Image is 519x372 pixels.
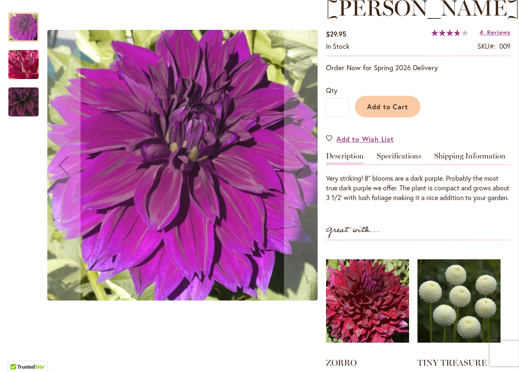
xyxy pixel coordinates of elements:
[431,29,468,36] div: 75%
[47,30,318,301] img: Thomas Edison
[326,63,511,73] p: Order Now for Spring 2026 Delivery
[434,152,506,164] a: Shipping Information
[326,42,349,50] span: In stock
[8,79,39,116] div: Thomas Edison
[326,134,394,144] a: Add to Wish List
[8,4,47,42] div: Thomas Edison
[8,42,47,79] div: Thomas Edison
[326,42,349,51] div: Availability
[326,152,364,164] a: Description
[326,249,409,353] img: ZORRO
[47,4,318,326] div: Thomas EdisonThomas EdisonThomas Edison
[326,358,357,368] a: ZORRO
[480,28,483,36] span: 4
[367,102,409,111] span: Add to Cart
[47,4,356,326] div: Product Images
[326,152,511,203] div: Detailed Product Info
[487,28,511,36] span: Reviews
[336,134,394,144] span: Add to Wish List
[6,342,30,366] iframe: Launch Accessibility Center
[480,28,511,36] a: 4 Reviews
[417,249,501,353] img: TINY TREASURE
[326,86,337,95] span: Qty
[284,4,318,326] button: Next
[499,42,511,51] div: 009
[326,223,380,237] strong: Great with...
[477,42,496,50] strong: SKU
[47,4,318,326] div: Thomas Edison
[377,152,421,164] a: Specifications
[355,96,420,117] button: Add to Cart
[326,174,511,203] div: Very striking! 8" blooms are a dark purple. Probably the most true dark purple we offer. The plan...
[326,29,346,38] span: $29.95
[417,358,487,368] a: TINY TREASURE
[47,4,81,326] button: Previous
